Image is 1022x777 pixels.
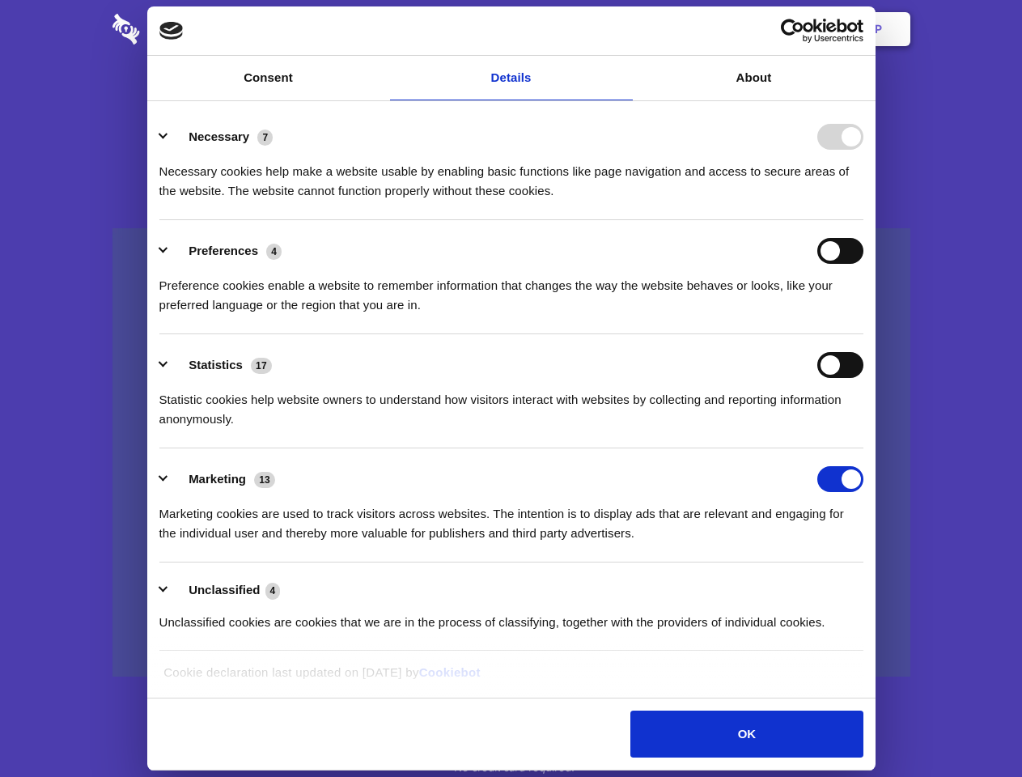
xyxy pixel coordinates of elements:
div: Preference cookies enable a website to remember information that changes the way the website beha... [159,264,863,315]
a: Usercentrics Cookiebot - opens in a new window [722,19,863,43]
div: Unclassified cookies are cookies that we are in the process of classifying, together with the pro... [159,601,863,632]
h4: Auto-redaction of sensitive data, encrypted data sharing and self-destructing private chats. Shar... [112,147,910,201]
label: Preferences [189,244,258,257]
a: Cookiebot [419,665,481,679]
span: 4 [266,244,282,260]
div: Statistic cookies help website owners to understand how visitors interact with websites by collec... [159,378,863,429]
div: Marketing cookies are used to track visitors across websites. The intention is to display ads tha... [159,492,863,543]
button: Necessary (7) [159,124,283,150]
div: Necessary cookies help make a website usable by enabling basic functions like page navigation and... [159,150,863,201]
label: Marketing [189,472,246,486]
iframe: Drift Widget Chat Controller [941,696,1003,758]
a: Wistia video thumbnail [112,228,910,677]
button: Statistics (17) [159,352,282,378]
a: Details [390,56,633,100]
button: Marketing (13) [159,466,286,492]
a: Contact [656,4,731,54]
button: Preferences (4) [159,238,292,264]
label: Necessary [189,129,249,143]
span: 17 [251,358,272,374]
span: 13 [254,472,275,488]
span: 7 [257,129,273,146]
img: logo-wordmark-white-trans-d4663122ce5f474addd5e946df7df03e33cb6a1c49d2221995e7729f52c070b2.svg [112,14,251,45]
div: Cookie declaration last updated on [DATE] by [151,663,871,694]
h1: Eliminate Slack Data Loss. [112,73,910,131]
a: About [633,56,876,100]
button: Unclassified (4) [159,580,290,601]
a: Pricing [475,4,545,54]
button: OK [630,711,863,758]
span: 4 [265,583,281,599]
a: Login [734,4,804,54]
label: Statistics [189,358,243,372]
a: Consent [147,56,390,100]
img: logo [159,22,184,40]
